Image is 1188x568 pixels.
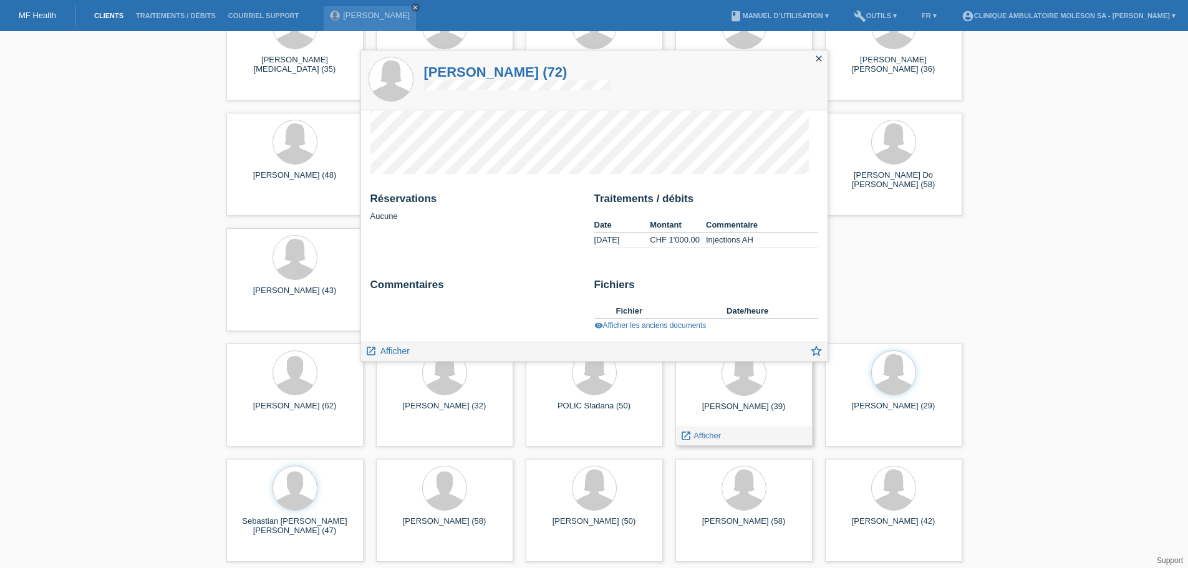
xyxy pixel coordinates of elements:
[723,12,834,19] a: bookManuel d’utilisation ▾
[1157,556,1183,565] a: Support
[835,55,952,75] div: [PERSON_NAME] [PERSON_NAME] (36)
[365,342,410,358] a: launch Afficher
[650,233,706,248] td: CHF 1'000.00
[848,12,903,19] a: buildOutils ▾
[835,170,952,190] div: [PERSON_NAME] Do [PERSON_NAME] (58)
[19,11,56,20] a: MF Health
[955,12,1182,19] a: account_circleClinique ambulatoire Moléson SA - [PERSON_NAME] ▾
[380,346,410,356] span: Afficher
[693,431,721,440] span: Afficher
[386,516,503,536] div: [PERSON_NAME] (58)
[386,401,503,421] div: [PERSON_NAME] (32)
[680,430,692,441] i: launch
[616,304,727,319] th: Fichier
[370,193,585,211] h2: Réservations
[424,64,611,80] a: [PERSON_NAME] (72)
[130,12,222,19] a: Traitements / débits
[680,431,721,440] a: launch Afficher
[835,401,952,421] div: [PERSON_NAME] (29)
[685,516,803,536] div: [PERSON_NAME] (58)
[411,3,420,12] a: close
[236,286,354,306] div: [PERSON_NAME] (43)
[236,401,354,421] div: [PERSON_NAME] (62)
[962,10,974,22] i: account_circle
[343,11,410,20] a: [PERSON_NAME]
[594,233,650,248] td: [DATE]
[854,10,866,22] i: build
[370,279,585,297] h2: Commentaires
[236,516,354,536] div: Sebastian [PERSON_NAME] [PERSON_NAME] (47)
[88,12,130,19] a: Clients
[236,55,354,75] div: [PERSON_NAME][MEDICAL_DATA] (35)
[536,516,653,536] div: [PERSON_NAME] (50)
[706,218,818,233] th: Commentaire
[594,279,818,297] h2: Fichiers
[650,218,706,233] th: Montant
[915,12,943,19] a: FR ▾
[365,345,377,357] i: launch
[594,321,707,330] a: visibilityAfficher les anciens documents
[814,54,824,64] i: close
[809,345,823,361] a: star_border
[727,304,800,319] th: Date/heure
[594,218,650,233] th: Date
[370,193,585,221] div: Aucune
[222,12,305,19] a: Courriel Support
[594,321,603,330] i: visibility
[835,516,952,536] div: [PERSON_NAME] (42)
[236,170,354,190] div: [PERSON_NAME] (48)
[412,4,418,11] i: close
[594,193,818,211] h2: Traitements / débits
[706,233,818,248] td: Injections AH
[536,401,653,421] div: POLIC Sladana (50)
[730,10,742,22] i: book
[809,344,823,358] i: star_border
[685,402,803,421] div: [PERSON_NAME] (39)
